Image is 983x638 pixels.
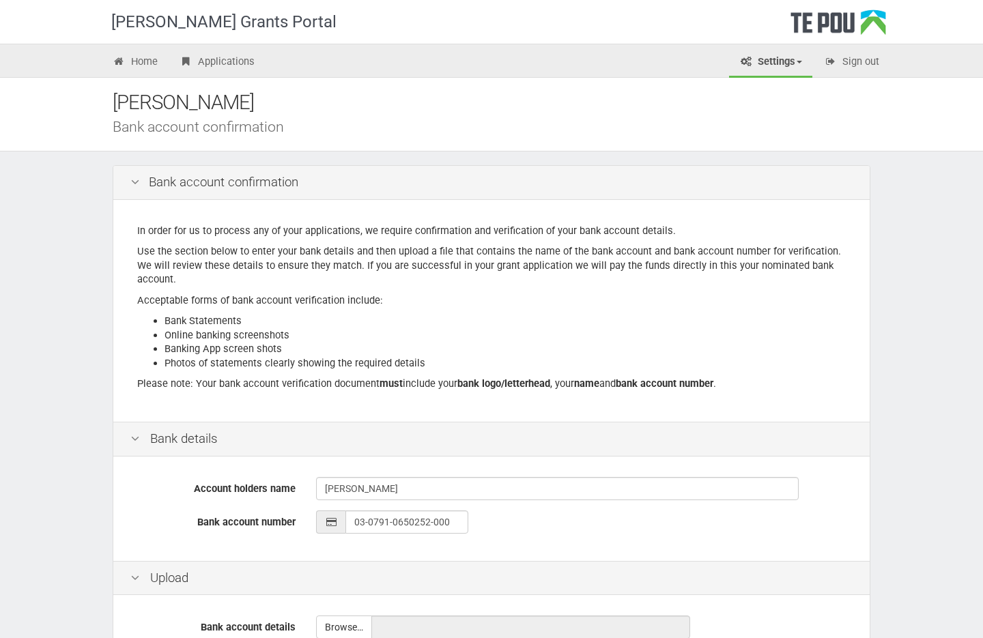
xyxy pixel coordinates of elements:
li: Online banking screenshots [165,328,846,343]
a: Sign out [814,48,889,78]
li: Bank Statements [165,314,846,328]
b: must [380,377,403,390]
div: [PERSON_NAME] [113,88,891,117]
span: Bank account number [197,516,296,528]
div: Bank account confirmation [113,166,870,200]
div: Bank account confirmation [113,119,891,134]
a: Settings [729,48,812,78]
div: Bank details [113,422,870,456]
div: Te Pou Logo [790,10,886,44]
b: name [574,377,599,390]
div: Upload [113,561,870,596]
a: Home [102,48,168,78]
li: Photos of statements clearly showing the required details [165,356,846,371]
li: Banking App screen shots [165,342,846,356]
p: Use the section below to enter your bank details and then upload a file that contains the name of... [137,244,846,287]
span: Bank account details [201,621,296,633]
p: In order for us to process any of your applications, we require confirmation and verification of ... [137,224,846,238]
p: Please note: Your bank account verification document include your , your and . [137,377,846,391]
b: bank logo/letterhead [457,377,550,390]
a: Applications [169,48,265,78]
span: Account holders name [194,482,296,495]
p: Acceptable forms of bank account verification include: [137,293,846,308]
b: bank account number [616,377,713,390]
